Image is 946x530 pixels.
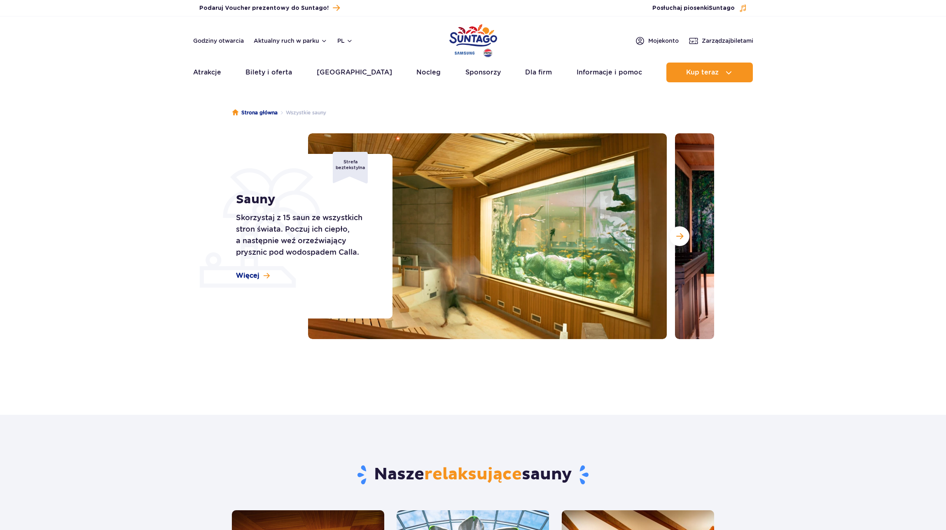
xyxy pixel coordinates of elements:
h1: Sauny [236,192,374,207]
a: Dla firm [525,63,552,82]
span: Podaruj Voucher prezentowy do Suntago! [199,4,329,12]
span: Moje konto [648,37,679,45]
button: Aktualny ruch w parku [254,37,327,44]
a: Strona główna [232,109,278,117]
li: Wszystkie sauny [278,109,326,117]
a: Bilety i oferta [245,63,292,82]
button: pl [337,37,353,45]
span: relaksujące [424,464,522,485]
h2: Nasze sauny [232,464,714,486]
a: Informacje i pomoc [577,63,642,82]
a: Godziny otwarcia [193,37,244,45]
a: Podaruj Voucher prezentowy do Suntago! [199,2,340,14]
button: Kup teraz [666,63,753,82]
a: Park of Poland [449,21,497,58]
span: Więcej [236,271,259,280]
a: Zarządzajbiletami [689,36,753,46]
img: Sauna w strefie Relax z dużym akwarium na ścianie, przytulne wnętrze i drewniane ławki [308,133,667,339]
a: Nocleg [416,63,441,82]
p: Skorzystaj z 15 saun ze wszystkich stron świata. Poczuj ich ciepło, a następnie weź orzeźwiający ... [236,212,374,258]
a: Sponsorzy [465,63,501,82]
span: Zarządzaj biletami [702,37,753,45]
span: Kup teraz [686,69,719,76]
span: Suntago [709,5,735,11]
span: Posłuchaj piosenki [652,4,735,12]
a: [GEOGRAPHIC_DATA] [317,63,392,82]
div: Strefa beztekstylna [333,152,368,184]
a: Więcej [236,271,270,280]
button: Następny slajd [670,226,689,246]
a: Mojekonto [635,36,679,46]
a: Atrakcje [193,63,221,82]
button: Posłuchaj piosenkiSuntago [652,4,747,12]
